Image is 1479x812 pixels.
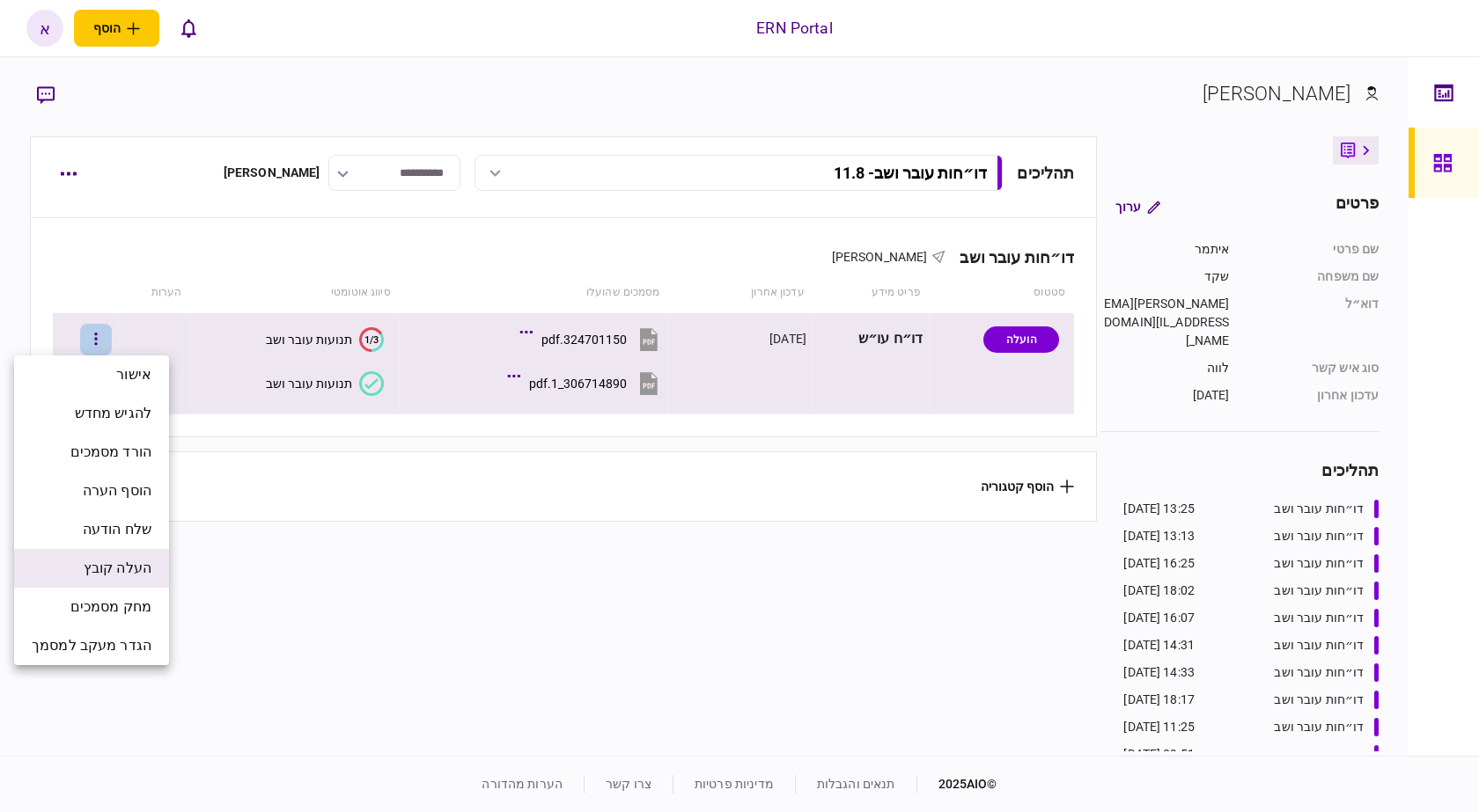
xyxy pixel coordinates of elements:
[83,519,151,540] span: שלח הודעה
[75,403,151,424] span: להגיש מחדש
[70,442,151,463] span: הורד מסמכים
[32,635,151,656] span: הגדר מעקב למסמך
[116,364,151,385] span: אישור
[84,558,151,579] span: העלה קובץ
[83,480,151,501] span: הוסף הערה
[70,596,151,618] span: מחק מסמכים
